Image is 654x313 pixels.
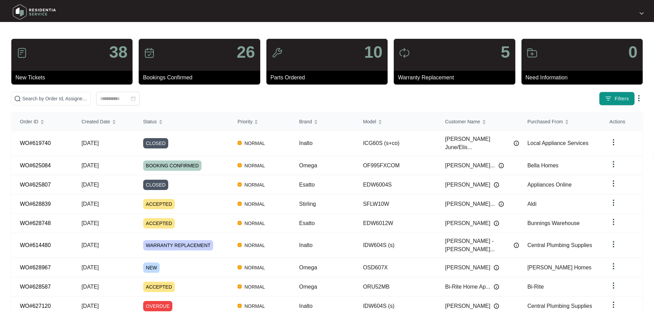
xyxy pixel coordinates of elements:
p: Bookings Confirmed [143,74,260,82]
button: filter iconFilters [599,92,635,105]
img: Vercel Logo [238,304,242,308]
span: Bi-Rite [527,284,544,290]
img: dropdown arrow [609,179,618,188]
th: Model [355,113,437,131]
th: Brand [291,113,355,131]
span: Stirling [299,201,316,207]
td: ICG60S (s+co) [355,131,437,156]
span: [PERSON_NAME] June/Elis... [445,135,510,152]
img: Info icon [514,243,519,248]
span: [PERSON_NAME] - [PERSON_NAME]... [445,237,510,254]
span: Omega [299,163,317,168]
a: WO#619740 [20,140,51,146]
p: 38 [109,44,127,60]
img: dropdown arrow [609,281,618,290]
span: NORMAL [242,302,268,310]
img: dropdown arrow [609,218,618,226]
p: 10 [364,44,382,60]
span: ACCEPTED [143,199,175,209]
img: dropdown arrow [640,12,644,15]
span: CLOSED [143,180,169,190]
span: Inalto [299,303,312,309]
span: [DATE] [81,265,99,270]
img: Vercel Logo [238,182,242,187]
img: dropdown arrow [609,138,618,146]
span: NORMAL [242,241,268,249]
th: Created Date [73,113,135,131]
th: Priority [229,113,291,131]
img: Vercel Logo [238,265,242,269]
span: [PERSON_NAME] [445,302,491,310]
span: Local Appliance Services [527,140,588,146]
span: [PERSON_NAME] Homes [527,265,592,270]
img: Vercel Logo [238,221,242,225]
span: [DATE] [81,220,99,226]
span: NORMAL [242,181,268,189]
span: Omega [299,265,317,270]
span: Filters [615,95,629,102]
span: [DATE] [81,201,99,207]
span: OVERDUE [143,301,172,311]
span: NORMAL [242,264,268,272]
span: Brand [299,118,312,125]
p: 26 [237,44,255,60]
th: Customer Name [437,113,519,131]
img: icon [144,47,155,58]
p: Parts Ordered [271,74,388,82]
a: WO#625084 [20,163,51,168]
img: Info icon [514,141,519,146]
span: Aldi [527,201,537,207]
td: ORU52MB [355,277,437,297]
img: dropdown arrow [609,262,618,270]
th: Purchased From [519,113,601,131]
span: Central Plumbing Supplies [527,242,592,248]
span: [DATE] [81,163,99,168]
span: [PERSON_NAME] [445,219,491,227]
span: Appliances Online [527,182,572,188]
img: icon [272,47,283,58]
span: Customer Name [445,118,480,125]
th: Actions [601,113,642,131]
img: dropdown arrow [635,94,643,102]
span: Order ID [20,118,38,125]
p: 0 [628,44,638,60]
img: Vercel Logo [238,243,242,247]
span: Purchased From [527,118,563,125]
span: [DATE] [81,242,99,248]
p: Warranty Replacement [398,74,515,82]
img: Info icon [494,284,499,290]
td: IDW604S (s) [355,233,437,258]
img: dropdown arrow [609,301,618,309]
span: NORMAL [242,283,268,291]
span: [DATE] [81,140,99,146]
span: NORMAL [242,219,268,227]
span: [DATE] [81,303,99,309]
img: filter icon [605,95,612,102]
span: NORMAL [242,139,268,147]
td: SFLW10W [355,194,437,214]
img: Info icon [494,182,499,188]
img: Info icon [498,163,504,168]
img: icon [16,47,27,58]
span: Bi-Rite Home Ap... [445,283,491,291]
p: New Tickets [15,74,133,82]
img: Vercel Logo [238,202,242,206]
a: WO#628587 [20,284,51,290]
span: Status [143,118,157,125]
span: WARRANTY REPLACEMENT [143,240,213,250]
span: [DATE] [81,182,99,188]
a: WO#614480 [20,242,51,248]
img: Info icon [494,265,499,270]
img: Vercel Logo [238,141,242,145]
span: Created Date [81,118,110,125]
span: Esatto [299,220,314,226]
img: Vercel Logo [238,284,242,289]
a: WO#628839 [20,201,51,207]
img: Vercel Logo [238,163,242,167]
td: EDW6004S [355,175,437,194]
span: Inalto [299,140,312,146]
span: Central Plumbing Supplies [527,303,592,309]
img: dropdown arrow [609,240,618,248]
a: WO#625807 [20,182,51,188]
span: [DATE] [81,284,99,290]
